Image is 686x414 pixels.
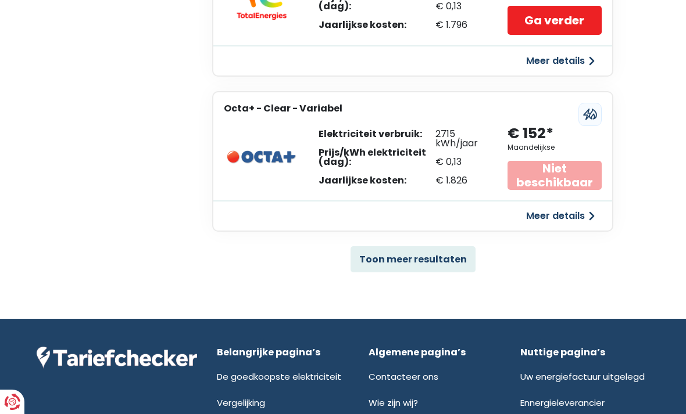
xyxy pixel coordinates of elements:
[351,246,476,272] button: Toon meer resultaten
[369,370,438,383] a: Contacteer ons
[508,143,555,152] div: Maandelijkse
[520,370,645,383] a: Uw energiefactuur uitgelegd
[217,347,346,358] div: Belangrijke pagina’s
[519,51,602,71] button: Meer details
[319,148,435,167] div: Prijs/kWh elektriciteit (dag):
[224,103,342,114] h3: Octa+ - Clear - Variabel
[435,157,488,167] div: € 0,13
[369,397,418,409] a: Wie zijn wij?
[435,129,488,148] div: 2715 kWh/jaar
[319,20,435,30] div: Jaarlijkse kosten:
[227,150,296,164] img: Octa
[508,124,553,143] div: € 152*
[435,20,488,30] div: € 1.796
[508,6,602,35] a: Ga verder
[217,397,265,409] a: Vergelijking
[519,206,602,226] button: Meer details
[217,370,341,383] a: De goedkoopste elektriciteit
[369,347,498,358] div: Algemene pagina’s
[37,347,197,369] img: Tariefchecker logo
[435,2,488,11] div: € 0,13
[435,176,488,185] div: € 1.826
[508,161,602,190] div: Niet beschikbaar
[319,176,435,185] div: Jaarlijkse kosten:
[520,347,649,358] div: Nuttige pagina’s
[319,129,435,139] div: Elektriciteit verbruik:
